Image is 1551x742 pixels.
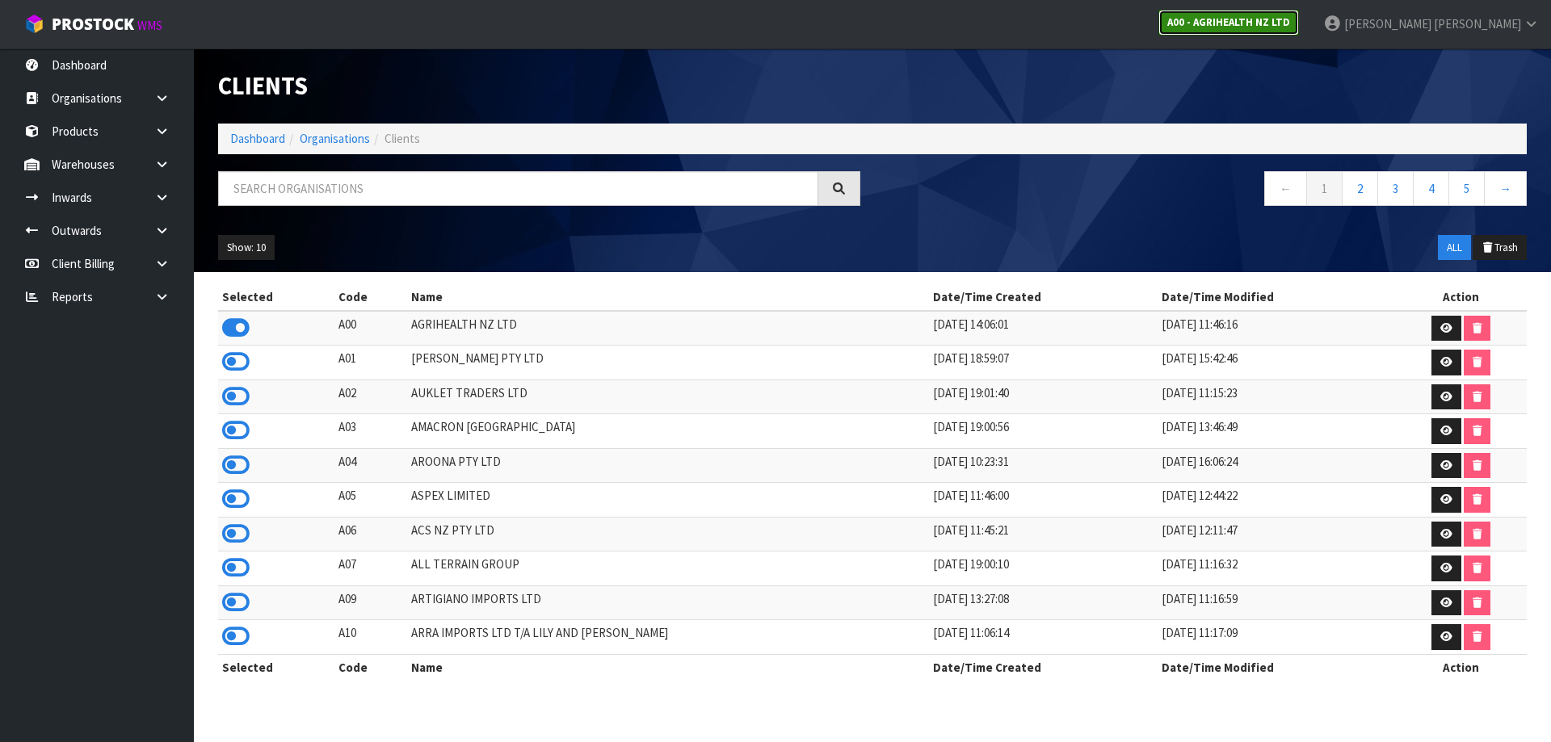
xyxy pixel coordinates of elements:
td: AROONA PTY LTD [407,448,929,483]
td: AGRIHEALTH NZ LTD [407,311,929,346]
td: ARRA IMPORTS LTD T/A LILY AND [PERSON_NAME] [407,620,929,655]
th: Date/Time Modified [1158,654,1394,680]
td: ALL TERRAIN GROUP [407,551,929,586]
td: A06 [334,517,408,551]
td: [DATE] 13:27:08 [929,585,1158,620]
h1: Clients [218,73,860,99]
nav: Page navigation [885,171,1527,211]
span: ProStock [52,14,134,35]
td: [DATE] 14:06:01 [929,311,1158,346]
input: Search organisations [218,171,818,206]
td: A02 [334,379,408,414]
td: A07 [334,551,408,586]
td: ACS NZ PTY LTD [407,517,929,551]
th: Date/Time Modified [1158,284,1394,310]
strong: A00 - AGRIHEALTH NZ LTD [1167,15,1290,29]
a: A00 - AGRIHEALTH NZ LTD [1158,10,1299,36]
a: → [1484,171,1527,206]
td: [DATE] 11:45:21 [929,517,1158,551]
td: ASPEX LIMITED [407,483,929,518]
td: ARTIGIANO IMPORTS LTD [407,585,929,620]
a: 4 [1413,171,1449,206]
td: A09 [334,585,408,620]
a: Dashboard [230,131,285,146]
td: [DATE] 15:42:46 [1158,346,1394,380]
th: Code [334,284,408,310]
span: Clients [385,131,420,146]
a: 3 [1377,171,1414,206]
td: [DATE] 19:00:56 [929,414,1158,449]
td: [DATE] 18:59:07 [929,346,1158,380]
td: [DATE] 11:46:00 [929,483,1158,518]
td: [DATE] 19:00:10 [929,551,1158,586]
img: cube-alt.png [24,14,44,34]
td: A01 [334,346,408,380]
td: [DATE] 13:46:49 [1158,414,1394,449]
td: [DATE] 12:11:47 [1158,517,1394,551]
td: A05 [334,483,408,518]
button: Show: 10 [218,235,275,261]
td: [DATE] 16:06:24 [1158,448,1394,483]
td: [DATE] 10:23:31 [929,448,1158,483]
td: [DATE] 11:17:09 [1158,620,1394,655]
td: A04 [334,448,408,483]
td: [PERSON_NAME] PTY LTD [407,346,929,380]
td: AMACRON [GEOGRAPHIC_DATA] [407,414,929,449]
a: 2 [1342,171,1378,206]
td: [DATE] 19:01:40 [929,379,1158,414]
th: Name [407,284,929,310]
th: Date/Time Created [929,284,1158,310]
button: ALL [1438,235,1471,261]
td: [DATE] 11:06:14 [929,620,1158,655]
th: Action [1395,654,1527,680]
a: 1 [1306,171,1343,206]
span: [PERSON_NAME] [1344,16,1431,31]
button: Trash [1473,235,1527,261]
th: Date/Time Created [929,654,1158,680]
td: [DATE] 12:44:22 [1158,483,1394,518]
td: A03 [334,414,408,449]
a: ← [1264,171,1307,206]
td: [DATE] 11:15:23 [1158,379,1394,414]
span: [PERSON_NAME] [1434,16,1521,31]
a: 5 [1448,171,1485,206]
th: Selected [218,654,334,680]
td: A10 [334,620,408,655]
td: [DATE] 11:16:59 [1158,585,1394,620]
th: Code [334,654,408,680]
td: A00 [334,311,408,346]
th: Selected [218,284,334,310]
td: [DATE] 11:16:32 [1158,551,1394,586]
td: AUKLET TRADERS LTD [407,379,929,414]
small: WMS [137,18,162,33]
td: [DATE] 11:46:16 [1158,311,1394,346]
th: Name [407,654,929,680]
a: Organisations [300,131,370,146]
th: Action [1395,284,1527,310]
